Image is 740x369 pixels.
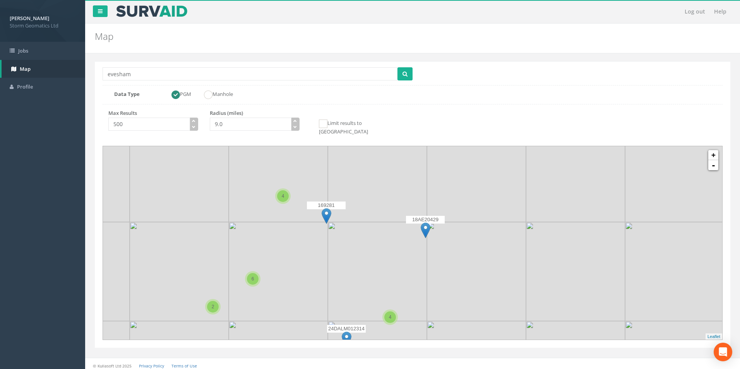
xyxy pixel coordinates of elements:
span: Storm Geomatics Ltd [10,22,75,29]
span: 2 [212,304,214,309]
p: Radius (miles) [210,109,300,117]
img: 1350@2x [625,123,724,222]
img: marker-icon.png [421,222,430,238]
p: 169281 [307,202,346,209]
a: Map [2,60,85,78]
span: Map [20,65,31,72]
label: Limit results to [GEOGRAPHIC_DATA] [311,120,401,135]
img: marker-icon.png [342,331,351,347]
span: Jobs [18,47,28,54]
img: 1351@2x [625,222,724,321]
p: 18AE20429 [406,216,445,224]
a: + [708,150,718,160]
img: 1350@2x [130,123,229,222]
input: Enter place name or postcode [103,67,397,80]
strong: [PERSON_NAME] [10,15,49,22]
span: 6 [252,276,254,282]
img: 1351@2x [328,222,427,321]
h2: Map [95,31,622,41]
img: 1351@2x [130,222,229,321]
img: marker-icon.png [322,208,331,224]
img: 1351@2x [526,222,625,321]
a: Privacy Policy [139,363,164,369]
a: Leaflet [707,334,720,339]
label: PGM [164,91,191,99]
img: 1351@2x [229,222,328,321]
p: 24DALM012314 [327,325,366,333]
small: © Kullasoft Ltd 2025 [93,363,132,369]
span: 4 [282,193,284,199]
img: 1350@2x [229,123,328,222]
img: 1350@2x [328,123,427,222]
span: Profile [17,83,33,90]
span: 4 [389,314,392,320]
a: - [708,160,718,170]
img: 1350@2x [526,123,625,222]
a: [PERSON_NAME] Storm Geomatics Ltd [10,13,75,29]
a: Terms of Use [171,363,197,369]
label: Manhole [196,91,233,99]
label: Data Type [108,91,158,98]
p: Max Results [108,109,198,117]
div: Open Intercom Messenger [714,343,732,361]
img: 1351@2x [427,222,526,321]
img: 1350@2x [427,123,526,222]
